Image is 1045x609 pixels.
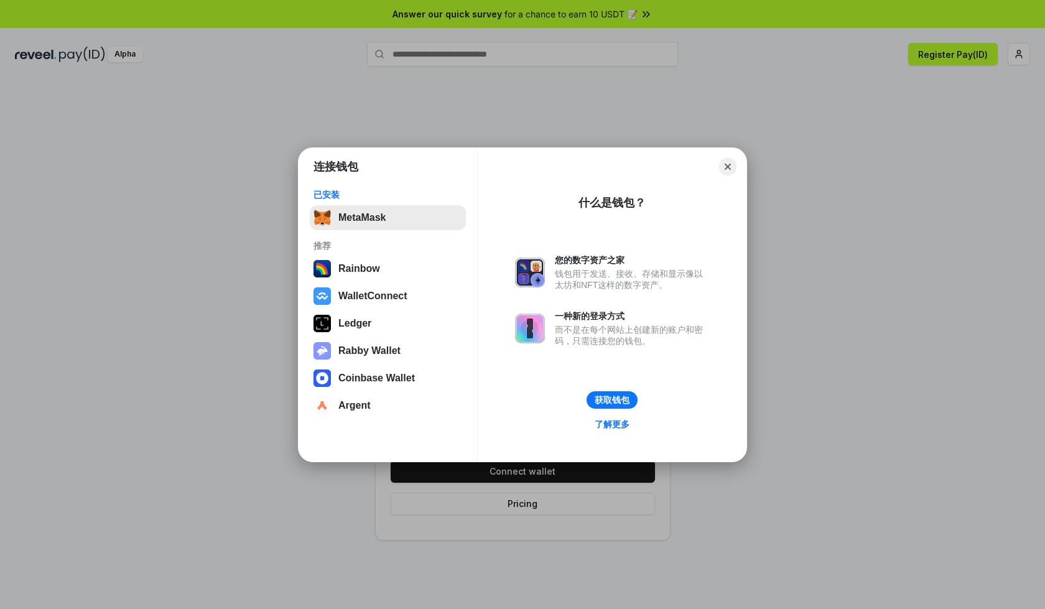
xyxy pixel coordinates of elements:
[313,240,462,251] div: 推荐
[338,212,386,223] div: MetaMask
[310,366,466,391] button: Coinbase Wallet
[310,205,466,230] button: MetaMask
[515,314,545,343] img: svg+xml,%3Csvg%20xmlns%3D%22http%3A%2F%2Fwww.w3.org%2F2000%2Fsvg%22%20fill%3D%22none%22%20viewBox...
[338,318,371,329] div: Ledger
[313,189,462,200] div: 已安装
[310,311,466,336] button: Ledger
[587,391,638,409] button: 获取钱包
[313,260,331,277] img: svg+xml,%3Csvg%20width%3D%22120%22%20height%3D%22120%22%20viewBox%3D%220%200%20120%20120%22%20fil...
[578,195,646,210] div: 什么是钱包？
[719,158,736,175] button: Close
[313,315,331,332] img: svg+xml,%3Csvg%20xmlns%3D%22http%3A%2F%2Fwww.w3.org%2F2000%2Fsvg%22%20width%3D%2228%22%20height%3...
[313,209,331,226] img: svg+xml,%3Csvg%20fill%3D%22none%22%20height%3D%2233%22%20viewBox%3D%220%200%2035%2033%22%20width%...
[338,400,371,411] div: Argent
[338,291,407,302] div: WalletConnect
[338,373,415,384] div: Coinbase Wallet
[313,159,358,174] h1: 连接钱包
[515,258,545,287] img: svg+xml,%3Csvg%20xmlns%3D%22http%3A%2F%2Fwww.w3.org%2F2000%2Fsvg%22%20fill%3D%22none%22%20viewBox...
[310,393,466,418] button: Argent
[310,338,466,363] button: Rabby Wallet
[310,256,466,281] button: Rainbow
[595,419,629,430] div: 了解更多
[595,394,629,406] div: 获取钱包
[310,284,466,309] button: WalletConnect
[313,342,331,360] img: svg+xml,%3Csvg%20xmlns%3D%22http%3A%2F%2Fwww.w3.org%2F2000%2Fsvg%22%20fill%3D%22none%22%20viewBox...
[313,397,331,414] img: svg+xml,%3Csvg%20width%3D%2228%22%20height%3D%2228%22%20viewBox%3D%220%200%2028%2028%22%20fill%3D...
[313,370,331,387] img: svg+xml,%3Csvg%20width%3D%2228%22%20height%3D%2228%22%20viewBox%3D%220%200%2028%2028%22%20fill%3D...
[555,268,709,291] div: 钱包用于发送、接收、存储和显示像以太坊和NFT这样的数字资产。
[338,263,380,274] div: Rainbow
[587,416,637,432] a: 了解更多
[555,324,709,346] div: 而不是在每个网站上创建新的账户和密码，只需连接您的钱包。
[555,310,709,322] div: 一种新的登录方式
[338,345,401,356] div: Rabby Wallet
[313,287,331,305] img: svg+xml,%3Csvg%20width%3D%2228%22%20height%3D%2228%22%20viewBox%3D%220%200%2028%2028%22%20fill%3D...
[555,254,709,266] div: 您的数字资产之家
